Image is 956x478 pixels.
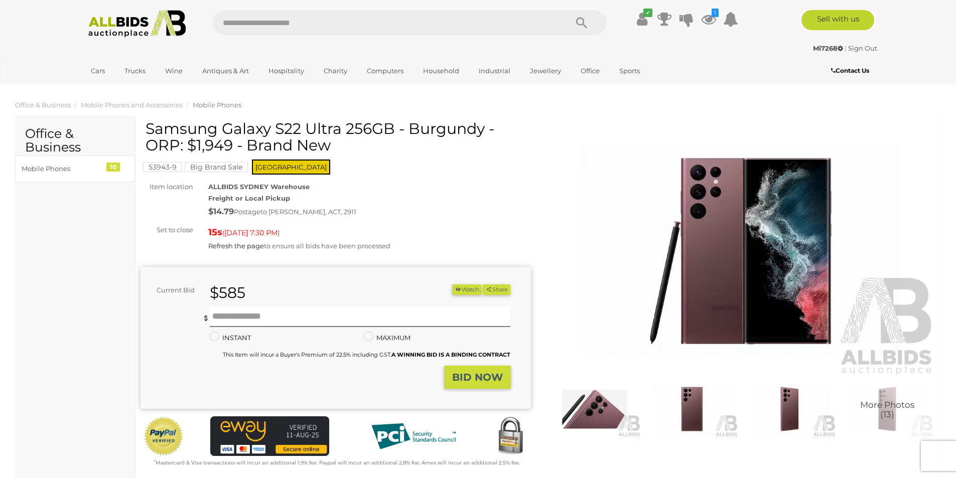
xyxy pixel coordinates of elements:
[483,284,510,295] button: Share
[841,379,933,439] img: Samsung Galaxy S22 Ultra 256GB - Burgundy - ORP: $1,949 - Brand New
[523,63,568,79] a: Jewellery
[143,162,182,172] mark: 53943-9
[208,242,264,250] a: Refresh the page
[743,379,836,439] img: Samsung Galaxy S22 Ultra 256GB - Burgundy - ORP: $1,949 - Brand New
[15,101,71,109] a: Office & Business
[613,63,646,79] a: Sports
[208,183,310,191] strong: ALLBIDS SYDNEY Warehouse
[472,63,517,79] a: Industrial
[813,44,845,52] a: Mi7268
[831,67,869,74] b: Contact Us
[252,160,330,175] span: [GEOGRAPHIC_DATA]
[143,163,182,171] a: 53943-9
[574,63,606,79] a: Office
[193,101,241,109] a: Mobile Phones
[133,181,201,193] div: Item location
[848,44,877,52] a: Sign Out
[133,224,201,236] div: Set to close
[549,379,641,439] img: Samsung Galaxy S22 Ultra 256GB - Burgundy - ORP: $1,949 - Brand New
[210,283,245,302] strong: $585
[360,63,410,79] a: Computers
[210,416,329,456] img: eWAY Payment Gateway
[860,401,914,419] span: More Photos (13)
[364,332,411,344] label: MAXIMUM
[146,120,528,153] h1: Samsung Galaxy S22 Ultra 256GB - Burgundy - ORP: $1,949 - Brand New
[84,63,111,79] a: Cars
[25,127,125,154] h2: Office & Business
[417,63,466,79] a: Household
[813,44,843,52] strong: Mi7268
[222,229,280,237] span: ( )
[118,63,152,79] a: Trucks
[260,208,356,216] span: to [PERSON_NAME], ACT, 2911
[208,242,390,250] span: to ensure all bids have been processed
[262,63,311,79] a: Hospitality
[185,163,248,171] a: Big Brand Sale
[557,10,607,35] button: Search
[208,194,290,202] strong: Freight or Local Pickup
[701,10,716,28] a: 1
[490,416,530,456] img: Secured by Rapid SSL
[141,284,202,296] div: Current Bid
[208,207,234,216] strong: $14.79
[208,205,531,219] div: Postage
[841,379,933,439] a: More Photos(13)
[363,416,464,456] img: PCI DSS compliant
[831,65,872,76] a: Contact Us
[391,351,510,358] b: A WINNING BID IS A BINDING CONTRACT
[801,10,874,30] a: Sell with us
[22,163,104,175] div: Mobile Phones
[159,63,189,79] a: Wine
[15,155,135,182] a: Mobile Phones 10
[154,459,520,466] small: Mastercard & Visa transactions will incur an additional 1.9% fee. Paypal will incur an additional...
[143,416,184,456] img: Official PayPal Seal
[712,9,719,17] i: 1
[635,10,650,28] a: ✔
[546,125,936,377] img: Samsung Galaxy S22 Ultra 256GB - Burgundy - ORP: $1,949 - Brand New
[210,332,251,344] label: INSTANT
[208,227,222,238] strong: 15s
[185,162,248,172] mark: Big Brand Sale
[452,284,481,295] button: Watch
[444,366,511,389] button: BID NOW
[452,371,503,383] strong: BID NOW
[83,10,192,38] img: Allbids.com.au
[452,284,481,295] li: Watch this item
[84,79,169,96] a: [GEOGRAPHIC_DATA]
[106,163,120,172] div: 10
[643,9,652,17] i: ✔
[845,44,847,52] span: |
[81,101,183,109] a: Mobile Phones and Accessories
[224,228,278,237] span: [DATE] 7:30 PM
[223,351,510,358] small: This Item will incur a Buyer's Premium of 22.5% including GST.
[646,379,738,439] img: Samsung Galaxy S22 Ultra 256GB - Burgundy - ORP: $1,949 - Brand New
[196,63,255,79] a: Antiques & Art
[317,63,354,79] a: Charity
